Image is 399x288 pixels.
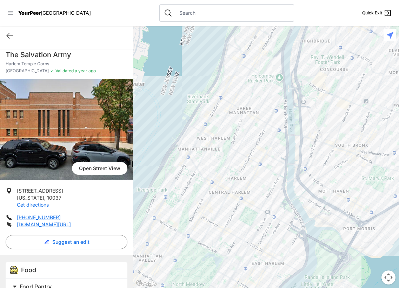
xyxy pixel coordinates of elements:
[18,11,91,15] a: YourPeer[GEOGRAPHIC_DATA]
[6,50,127,60] h1: The Salvation Army
[50,68,54,74] span: ✓
[74,68,96,73] span: a year ago
[133,26,399,288] div: Samuel L. Kountz Pavilion
[41,10,91,16] span: [GEOGRAPHIC_DATA]
[17,188,63,194] span: [STREET_ADDRESS]
[6,61,127,67] p: Harlem Temple Corps
[17,195,44,201] span: [US_STATE]
[18,10,41,16] span: YourPeer
[47,195,61,201] span: 10037
[17,214,61,220] a: [PHONE_NUMBER]
[362,9,392,17] a: Quick Exit
[6,235,127,249] button: Suggest an edit
[135,279,158,288] a: Open this area in Google Maps (opens a new window)
[381,270,395,284] button: Map camera controls
[55,68,74,73] span: Validated
[135,279,158,288] img: Google
[17,202,49,208] a: Get directions
[17,221,71,227] a: [DOMAIN_NAME][URL]
[52,239,89,246] span: Suggest an edit
[44,195,46,201] span: ,
[175,9,290,16] input: Search
[6,68,49,74] span: [GEOGRAPHIC_DATA]
[72,162,127,175] span: Open Street View
[21,266,36,274] span: Food
[362,10,382,16] span: Quick Exit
